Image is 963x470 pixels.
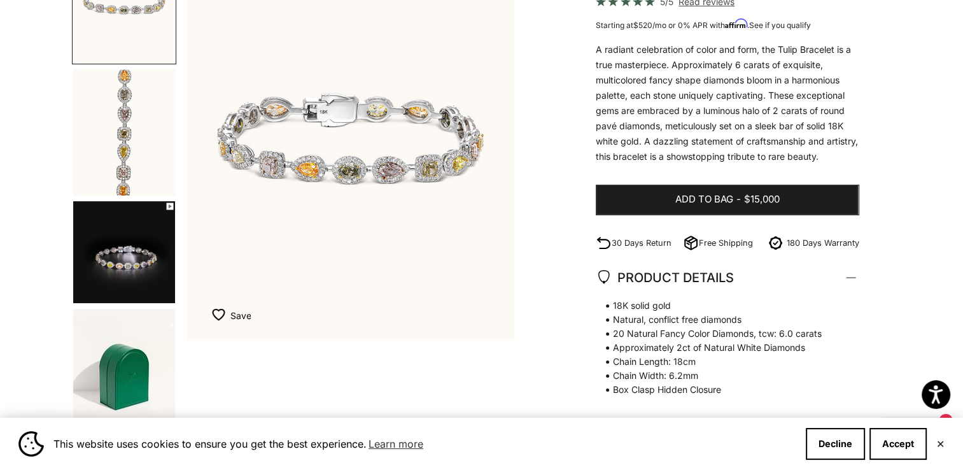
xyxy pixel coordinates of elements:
span: $15,000 [744,192,780,208]
img: #YellowGold #WhiteGold #RoseGold [73,69,175,196]
p: Free Shipping [699,236,753,250]
span: $520 [633,20,652,30]
button: Add to bag-$15,000 [596,185,859,215]
span: PRODUCT DETAILS [596,267,734,288]
span: Starting at /mo or 0% APR with . [596,20,811,30]
button: Go to item 3 [72,200,176,304]
p: 180 Days Warranty [787,236,859,250]
p: 30 Days Return [612,236,671,250]
button: Decline [806,428,865,460]
a: See if you qualify - Learn more about Affirm Financing (opens in modal) [749,20,811,30]
button: Go to item 4 [72,308,176,436]
span: This website uses cookies to ensure you get the best experience. [53,434,796,453]
span: Chain Width: 6.2mm [596,369,846,383]
button: Add to Wishlist [212,303,251,328]
span: Box Clasp Hidden Closure [596,383,846,397]
span: Add to bag [675,192,733,208]
button: Close [936,440,945,448]
span: Chain Length: 18cm [596,355,846,369]
span: 20 Natural Fancy Color Diamonds, tcw: 6.0 carats [596,327,846,341]
span: Approximately 2ct of Natural White Diamonds [596,341,846,355]
button: Accept [869,428,927,460]
p: * At [GEOGRAPHIC_DATA], we exclusively use natural diamonds, resulting in slight variations in si... [596,299,846,467]
a: Learn more [367,434,425,453]
span: 18K solid gold [596,299,846,313]
p: A radiant celebration of color and form, the Tulip Bracelet is a true masterpiece. Approximately ... [596,42,859,164]
img: Cookie banner [18,431,44,457]
img: wishlist [212,308,230,321]
button: Go to item 2 [72,68,176,197]
span: Natural, conflict free diamonds [596,313,846,327]
span: Affirm [725,19,747,29]
summary: PRODUCT DETAILS [596,254,859,301]
img: #YellowGold #WhiteGold #RoseGold [73,309,175,434]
